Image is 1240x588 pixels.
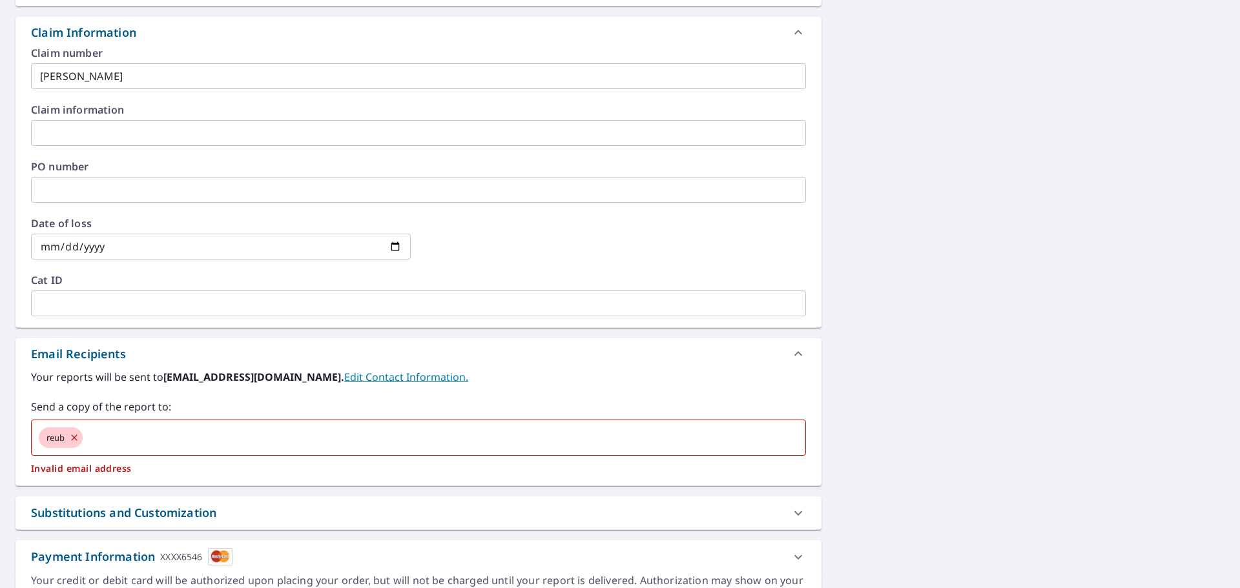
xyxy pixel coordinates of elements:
[31,399,806,414] label: Send a copy of the report to:
[15,496,821,529] div: Substitutions and Customization
[208,548,232,565] img: cardImage
[31,345,126,363] div: Email Recipients
[31,105,806,115] label: Claim information
[31,218,411,228] label: Date of loss
[31,463,806,474] p: Invalid email address
[160,548,202,565] div: XXXX6546
[15,540,821,573] div: Payment InformationXXXX6546cardImage
[39,427,83,448] div: reub
[15,17,821,48] div: Claim Information
[163,370,344,384] b: [EMAIL_ADDRESS][DOMAIN_NAME].
[31,548,232,565] div: Payment Information
[344,370,468,384] a: EditContactInfo
[31,504,216,522] div: Substitutions and Customization
[39,432,73,444] span: reub
[31,369,806,385] label: Your reports will be sent to
[15,338,821,369] div: Email Recipients
[31,48,806,58] label: Claim number
[31,161,806,172] label: PO number
[31,275,806,285] label: Cat ID
[31,24,136,41] div: Claim Information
